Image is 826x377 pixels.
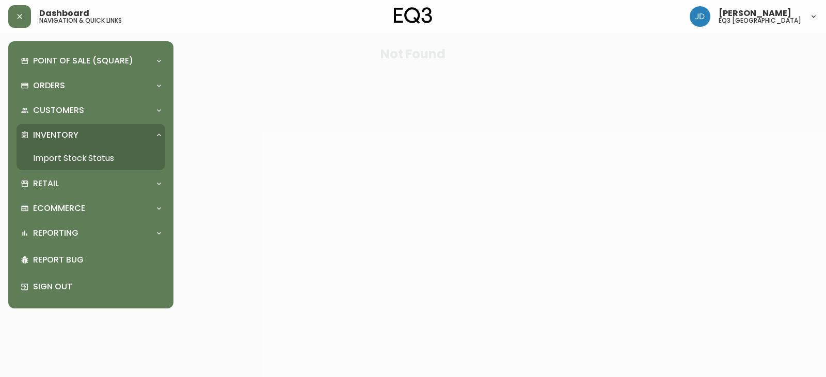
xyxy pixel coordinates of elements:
[394,7,432,24] img: logo
[719,9,791,18] span: [PERSON_NAME]
[17,74,165,97] div: Orders
[33,105,84,116] p: Customers
[17,172,165,195] div: Retail
[33,80,65,91] p: Orders
[33,178,59,189] p: Retail
[33,55,133,67] p: Point of Sale (Square)
[17,222,165,244] div: Reporting
[33,203,85,214] p: Ecommerce
[33,227,78,239] p: Reporting
[719,18,801,24] h5: eq3 [GEOGRAPHIC_DATA]
[17,146,165,170] a: Import Stock Status
[690,6,710,27] img: 7c567ac048721f22e158fd313f7f0981
[17,50,165,72] div: Point of Sale (Square)
[39,9,89,18] span: Dashboard
[39,18,122,24] h5: navigation & quick links
[33,129,78,141] p: Inventory
[17,273,165,300] div: Sign Out
[17,247,165,273] div: Report Bug
[17,99,165,122] div: Customers
[33,254,161,266] p: Report Bug
[17,197,165,220] div: Ecommerce
[33,281,161,292] p: Sign Out
[17,124,165,146] div: Inventory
